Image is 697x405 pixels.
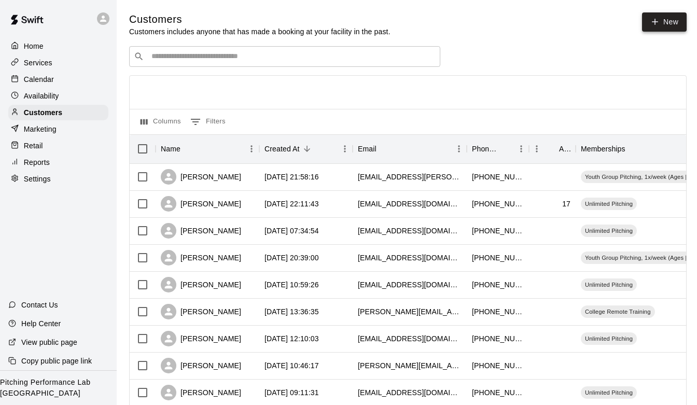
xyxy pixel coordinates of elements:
[358,172,462,182] div: sloane.barnett@shelby.kyschools.us
[264,199,319,209] div: 2025-09-08 22:11:43
[264,280,319,290] div: 2025-09-01 10:59:26
[472,333,524,344] div: +15026437983
[358,199,462,209] div: rheitkamperjr@gmail.com
[337,141,353,157] button: Menu
[472,172,524,182] div: +15026936904
[625,142,640,156] button: Sort
[8,55,108,71] a: Services
[264,134,300,163] div: Created At
[472,306,524,317] div: +12704013709
[24,91,59,101] p: Availability
[264,387,319,398] div: 2025-08-25 09:11:31
[24,141,43,151] p: Retail
[8,121,108,137] a: Marketing
[21,337,77,347] p: View public page
[353,134,467,163] div: Email
[8,38,108,54] a: Home
[358,333,462,344] div: billshade576@gmail.com
[529,134,576,163] div: Age
[8,155,108,170] a: Reports
[472,387,524,398] div: +15025445525
[8,105,108,120] a: Customers
[8,72,108,87] a: Calendar
[581,334,637,343] span: Unlimited Pitching
[581,305,655,318] div: College Remote Training
[642,12,687,32] a: New
[244,141,259,157] button: Menu
[180,142,195,156] button: Sort
[472,134,499,163] div: Phone Number
[161,196,241,212] div: [PERSON_NAME]
[529,141,545,157] button: Menu
[264,306,319,317] div: 2025-08-29 13:36:35
[358,280,462,290] div: merlehenry@bbtel.com
[358,134,377,163] div: Email
[161,277,241,292] div: [PERSON_NAME]
[358,226,462,236] div: carinschetler@gmail.com
[24,41,44,51] p: Home
[358,253,462,263] div: evan@nahsi.com
[161,385,241,400] div: [PERSON_NAME]
[513,141,529,157] button: Menu
[581,278,637,291] div: Unlimited Pitching
[377,142,391,156] button: Sort
[581,227,637,235] span: Unlimited Pitching
[8,138,108,153] a: Retail
[161,169,241,185] div: [PERSON_NAME]
[129,46,440,67] div: Search customers by name or email
[581,332,637,345] div: Unlimited Pitching
[8,171,108,187] a: Settings
[24,58,52,68] p: Services
[259,134,353,163] div: Created At
[358,360,462,371] div: billy.shade@lge-ku.com
[161,358,241,373] div: [PERSON_NAME]
[581,134,625,163] div: Memberships
[264,226,319,236] div: 2025-09-08 07:34:54
[129,12,391,26] h5: Customers
[451,141,467,157] button: Menu
[472,226,524,236] div: +15024457682
[129,26,391,37] p: Customers includes anyone that has made a booking at your facility in the past.
[467,134,529,163] div: Phone Number
[138,114,184,130] button: Select columns
[21,300,58,310] p: Contact Us
[161,304,241,319] div: [PERSON_NAME]
[545,142,559,156] button: Sort
[581,386,637,399] div: Unlimited Pitching
[24,157,50,167] p: Reports
[264,253,319,263] div: 2025-09-07 20:39:00
[188,114,228,130] button: Show filters
[358,306,462,317] div: seth.breitner@gmail.com
[161,223,241,239] div: [PERSON_NAME]
[24,174,51,184] p: Settings
[24,124,57,134] p: Marketing
[24,74,54,85] p: Calendar
[499,142,513,156] button: Sort
[581,200,637,208] span: Unlimited Pitching
[300,142,314,156] button: Sort
[559,134,570,163] div: Age
[581,225,637,237] div: Unlimited Pitching
[581,281,637,289] span: Unlimited Pitching
[24,107,62,118] p: Customers
[264,360,319,371] div: 2025-08-26 10:46:17
[21,318,61,329] p: Help Center
[581,198,637,210] div: Unlimited Pitching
[581,388,637,397] span: Unlimited Pitching
[358,387,462,398] div: acguldenschuh@gmail.com
[161,134,180,163] div: Name
[472,360,524,371] div: +15026437983
[161,250,241,266] div: [PERSON_NAME]
[581,308,655,316] span: College Remote Training
[472,253,524,263] div: +15027778456
[8,88,108,104] a: Availability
